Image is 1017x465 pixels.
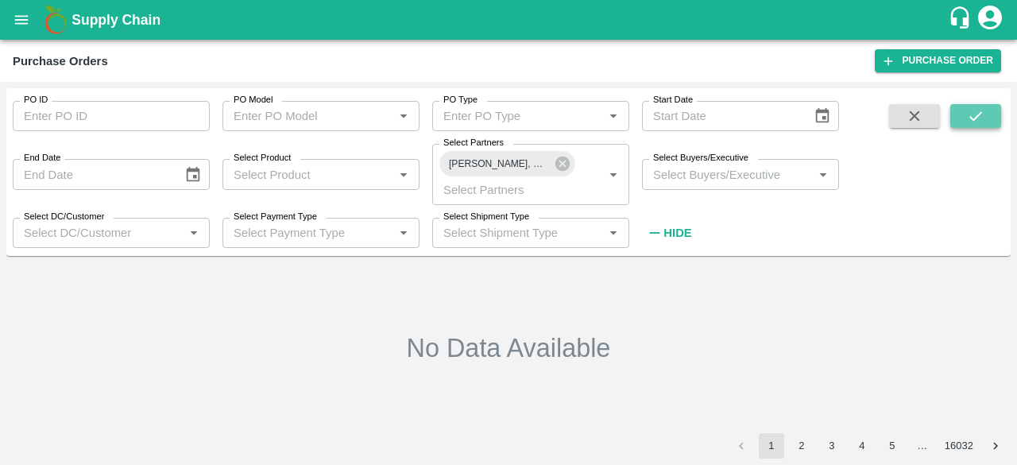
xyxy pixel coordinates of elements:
[663,227,691,239] strong: Hide
[437,106,578,126] input: Enter PO Type
[807,101,837,131] button: Choose date
[24,152,60,165] label: End Date
[13,101,210,131] input: Enter PO ID
[653,94,693,107] label: Start Date
[17,223,179,243] input: Select DC/Customer
[13,51,108,72] div: Purchase Orders
[439,156,559,172] span: [PERSON_NAME], Kinnaur-9418244415
[72,12,160,28] b: Supply Chain
[227,106,368,126] input: Enter PO Model
[910,439,935,454] div: …
[880,433,905,459] button: Go to page 5
[647,164,808,184] input: Select Buyers/Executive
[443,211,529,223] label: Select Shipment Type
[24,211,104,223] label: Select DC/Customer
[393,106,414,126] button: Open
[40,4,72,36] img: logo
[407,332,611,364] h2: No Data Available
[24,94,48,107] label: PO ID
[642,101,801,131] input: Start Date
[234,94,273,107] label: PO Model
[789,433,814,459] button: Go to page 2
[3,2,40,38] button: open drawer
[443,137,504,149] label: Select Partners
[437,179,578,200] input: Select Partners
[875,49,1001,72] a: Purchase Order
[948,6,976,34] div: customer-support
[13,159,172,189] input: End Date
[603,165,624,185] button: Open
[653,152,748,165] label: Select Buyers/Executive
[603,106,624,126] button: Open
[726,433,1011,459] nav: pagination navigation
[983,433,1008,459] button: Go to next page
[234,152,291,165] label: Select Product
[940,433,978,459] button: Go to page 16032
[642,219,696,246] button: Hide
[849,433,875,459] button: Go to page 4
[227,164,389,184] input: Select Product
[72,9,948,31] a: Supply Chain
[443,94,478,107] label: PO Type
[393,223,414,243] button: Open
[178,160,208,190] button: Choose date
[976,3,1004,37] div: account of current user
[819,433,845,459] button: Go to page 3
[184,223,204,243] button: Open
[603,223,624,243] button: Open
[393,165,414,185] button: Open
[227,223,368,243] input: Select Payment Type
[234,211,317,223] label: Select Payment Type
[813,165,833,185] button: Open
[437,223,598,243] input: Select Shipment Type
[439,151,575,176] div: [PERSON_NAME], Kinnaur-9418244415
[759,433,784,459] button: page 1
